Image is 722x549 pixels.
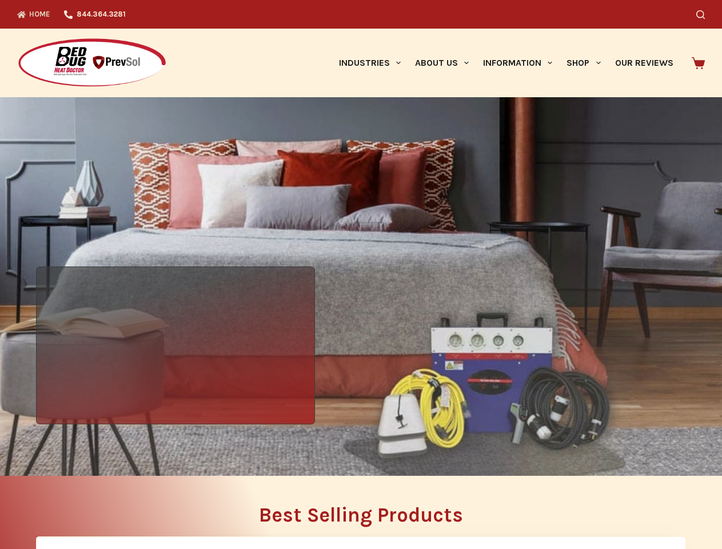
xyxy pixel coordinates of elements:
[696,10,705,19] button: Search
[476,29,560,97] a: Information
[608,29,680,97] a: Our Reviews
[332,29,408,97] a: Industries
[408,29,476,97] a: About Us
[332,29,680,97] nav: Primary
[36,505,686,525] h2: Best Selling Products
[17,38,167,89] img: Prevsol/Bed Bug Heat Doctor
[560,29,608,97] a: Shop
